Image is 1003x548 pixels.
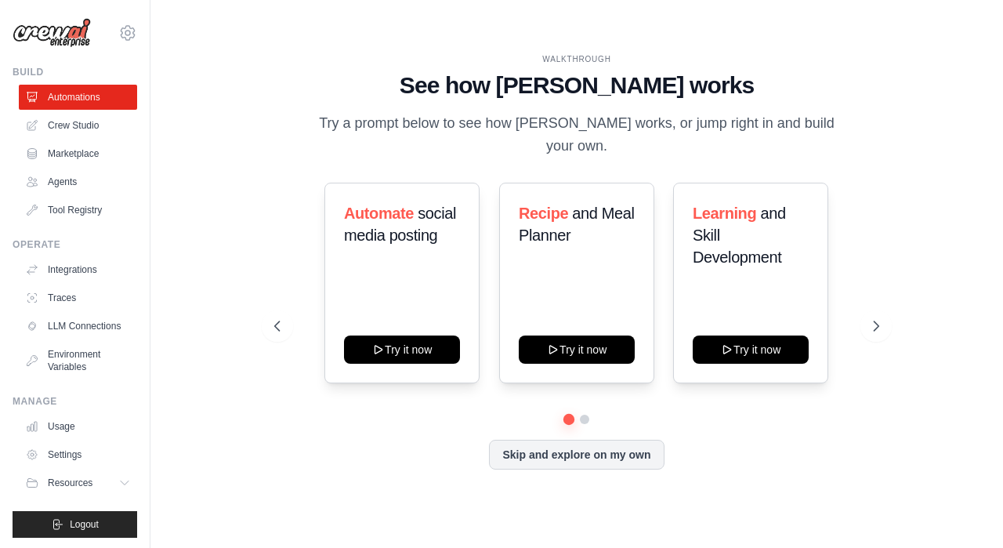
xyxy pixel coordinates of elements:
div: Build [13,66,137,78]
h1: See how [PERSON_NAME] works [274,71,878,100]
button: Resources [19,470,137,495]
a: Settings [19,442,137,467]
span: Resources [48,477,92,489]
span: Learning [693,205,756,222]
a: Marketplace [19,141,137,166]
button: Try it now [693,336,809,364]
span: Logout [70,518,99,531]
span: and Meal Planner [519,205,634,244]
a: Integrations [19,257,137,282]
span: and Skill Development [693,205,786,266]
button: Skip and explore on my own [489,440,664,470]
div: WALKTHROUGH [274,53,878,65]
p: Try a prompt below to see how [PERSON_NAME] works, or jump right in and build your own. [313,112,840,158]
img: Logo [13,18,91,48]
div: Manage [13,395,137,408]
a: Automations [19,85,137,110]
a: Environment Variables [19,342,137,379]
div: Operate [13,238,137,251]
button: Try it now [519,336,635,364]
a: Usage [19,414,137,439]
a: Traces [19,285,137,310]
span: Automate [344,205,414,222]
a: Crew Studio [19,113,137,138]
a: LLM Connections [19,314,137,339]
button: Try it now [344,336,460,364]
a: Agents [19,169,137,194]
button: Logout [13,511,137,538]
span: Recipe [519,205,568,222]
a: Tool Registry [19,198,137,223]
